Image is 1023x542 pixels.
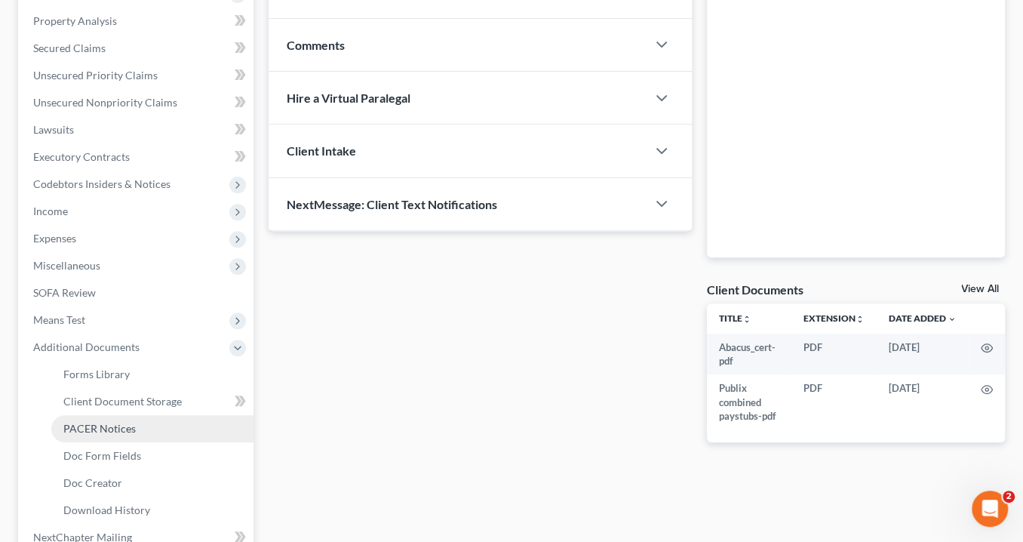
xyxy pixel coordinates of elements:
[33,14,117,27] span: Property Analysis
[791,374,877,430] td: PDF
[33,205,68,217] span: Income
[63,395,182,408] span: Client Document Storage
[719,313,751,324] a: Titleunfold_more
[1003,491,1015,503] span: 2
[21,143,253,171] a: Executory Contracts
[803,313,865,324] a: Extensionunfold_more
[33,177,170,190] span: Codebtors Insiders & Notices
[21,279,253,306] a: SOFA Review
[21,62,253,89] a: Unsecured Priority Claims
[51,415,253,442] a: PACER Notices
[51,442,253,470] a: Doc Form Fields
[287,91,410,105] span: Hire a Virtual Paralegal
[287,38,345,52] span: Comments
[287,143,356,158] span: Client Intake
[33,340,140,353] span: Additional Documents
[856,315,865,324] i: unfold_more
[948,315,957,324] i: expand_more
[742,315,751,324] i: unfold_more
[791,334,877,375] td: PDF
[63,476,122,489] span: Doc Creator
[33,150,130,163] span: Executory Contracts
[961,284,999,294] a: View All
[63,368,130,380] span: Forms Library
[287,197,497,211] span: NextMessage: Client Text Notifications
[51,497,253,524] a: Download History
[51,388,253,415] a: Client Document Storage
[63,422,136,435] span: PACER Notices
[877,374,969,430] td: [DATE]
[707,282,803,297] div: Client Documents
[33,42,106,54] span: Secured Claims
[33,313,85,326] span: Means Test
[63,504,150,516] span: Download History
[33,232,76,245] span: Expenses
[63,449,141,462] span: Doc Form Fields
[33,259,100,272] span: Miscellaneous
[21,8,253,35] a: Property Analysis
[21,35,253,62] a: Secured Claims
[33,96,177,109] span: Unsecured Nonpriority Claims
[707,334,791,375] td: Abacus_cert-pdf
[21,89,253,116] a: Unsecured Nonpriority Claims
[972,491,1008,527] iframe: Intercom live chat
[21,116,253,143] a: Lawsuits
[51,470,253,497] a: Doc Creator
[707,374,791,430] td: Publix combined paystubs-pdf
[877,334,969,375] td: [DATE]
[33,286,96,299] span: SOFA Review
[33,69,158,82] span: Unsecured Priority Claims
[889,313,957,324] a: Date Added expand_more
[33,123,74,136] span: Lawsuits
[51,361,253,388] a: Forms Library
